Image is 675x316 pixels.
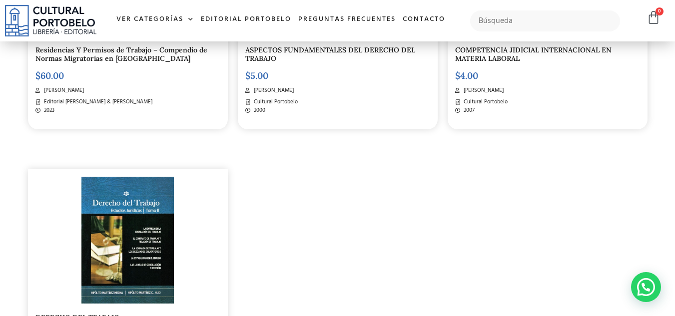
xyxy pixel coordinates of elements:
div: Contactar por WhatsApp [631,272,661,302]
span: 0 [656,7,664,15]
a: Residencias Y Permisos de Trabajo – Compendio de Normas Migratorias en [GEOGRAPHIC_DATA] [35,45,207,63]
span: [PERSON_NAME] [461,86,504,95]
a: Preguntas frecuentes [295,9,399,30]
span: 2023 [41,106,54,115]
span: Cultural Portobelo [461,98,508,106]
span: 2007 [461,106,475,115]
bdi: 4.00 [455,70,478,81]
a: Contacto [399,9,449,30]
img: img20221017_09441178-scaled-1.jpg [81,177,174,303]
a: ASPECTOS FUNDAMENTALES DEL DERECHO DEL TRABAJO [245,45,415,63]
span: $ [245,70,250,81]
span: [PERSON_NAME] [251,86,294,95]
a: COMPETENCIA JIDICIAL INTERNACIONAL EN MATERIA LABORAL [455,45,612,63]
span: Cultural Portobelo [251,98,298,106]
a: Ver Categorías [113,9,197,30]
a: 0 [647,10,661,25]
bdi: 60.00 [35,70,64,81]
span: Editorial [PERSON_NAME] & [PERSON_NAME] [41,98,152,106]
span: $ [455,70,460,81]
a: Editorial Portobelo [197,9,295,30]
bdi: 5.00 [245,70,268,81]
span: 2000 [251,106,265,115]
input: Búsqueda [470,10,621,31]
span: $ [35,70,40,81]
span: [PERSON_NAME] [41,86,84,95]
